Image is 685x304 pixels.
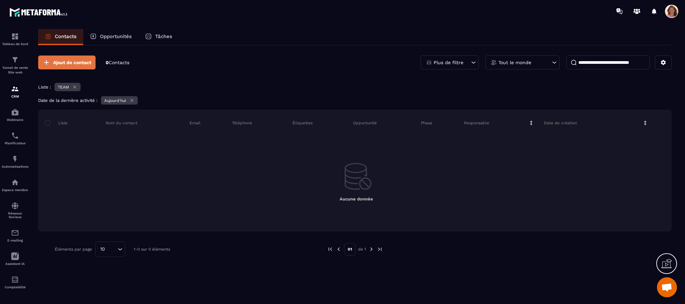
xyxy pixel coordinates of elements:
[2,27,28,51] a: formationformationTableau de bord
[109,60,129,65] span: Contacts
[2,211,28,219] p: Réseaux Sociaux
[2,271,28,294] a: accountantaccountantComptabilité
[38,55,96,69] button: Ajout de contact
[11,178,19,186] img: automations
[2,165,28,168] p: Automatisations
[2,285,28,289] p: Comptabilité
[368,246,374,252] img: next
[2,103,28,127] a: automationsautomationsWebinaire
[11,56,19,64] img: formation
[45,120,68,126] p: Liste
[58,85,69,90] p: TEAM
[2,42,28,46] p: Tableau de bord
[11,276,19,284] img: accountant
[107,246,116,253] input: Search for option
[2,262,28,266] p: Assistant IA
[2,51,28,80] a: formationformationTunnel de vente Site web
[155,33,172,39] p: Tâches
[2,150,28,173] a: automationsautomationsAutomatisations
[83,29,138,45] a: Opportunités
[358,247,366,252] p: de 1
[11,229,19,237] img: email
[2,197,28,224] a: social-networksocial-networkRéseaux Sociaux
[38,85,51,90] p: Liste :
[2,118,28,122] p: Webinaire
[340,196,373,201] span: Aucune donnée
[293,120,313,126] p: Étiquettes
[9,6,70,18] img: logo
[38,98,98,103] p: Date de la dernière activité :
[2,95,28,98] p: CRM
[353,120,377,126] p: Opportunité
[2,173,28,197] a: automationsautomationsEspace membre
[2,65,28,75] p: Tunnel de vente Site web
[498,60,531,65] p: Tout le monde
[138,29,179,45] a: Tâches
[232,120,252,126] p: Téléphone
[344,243,356,256] p: 01
[2,141,28,145] p: Planificateur
[544,120,577,126] p: Date de création
[2,127,28,150] a: schedulerschedulerPlanificateur
[2,224,28,247] a: emailemailE-mailing
[11,85,19,93] img: formation
[100,33,132,39] p: Opportunités
[2,188,28,192] p: Espace membre
[2,80,28,103] a: formationformationCRM
[421,120,432,126] p: Phase
[657,277,677,297] div: Ouvrir le chat
[11,132,19,140] img: scheduler
[464,120,489,126] p: Responsable
[55,247,92,252] p: Éléments par page
[55,33,77,39] p: Contacts
[377,246,383,252] img: next
[11,32,19,40] img: formation
[106,59,129,66] p: 0
[134,247,170,252] p: 1-0 sur 0 éléments
[2,247,28,271] a: Assistant IA
[95,242,125,257] div: Search for option
[434,60,463,65] p: Plus de filtre
[106,120,137,126] p: Nom du contact
[2,239,28,242] p: E-mailing
[190,120,201,126] p: Email
[11,155,19,163] img: automations
[11,202,19,210] img: social-network
[327,246,333,252] img: prev
[38,29,83,45] a: Contacts
[53,59,91,66] span: Ajout de contact
[11,108,19,116] img: automations
[336,246,342,252] img: prev
[104,98,126,103] p: Aujourd'hui
[98,246,107,253] span: 10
